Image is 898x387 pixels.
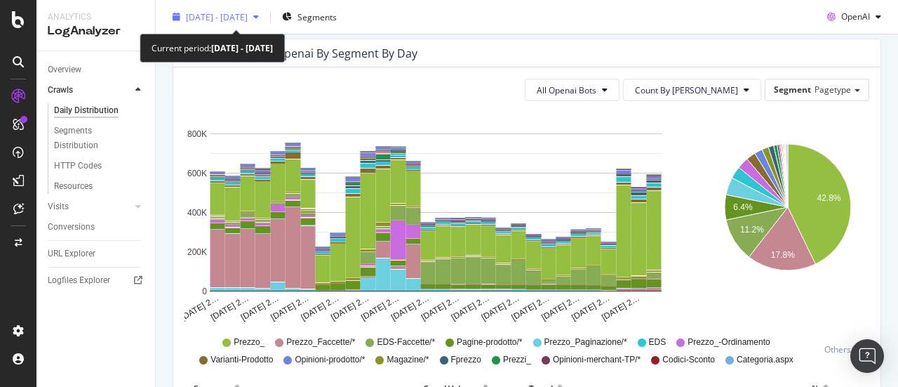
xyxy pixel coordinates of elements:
text: 0 [202,287,207,296]
a: Segments Distribution [54,124,145,153]
text: 400K [187,208,207,218]
span: Prezzi_ [503,354,531,366]
span: All Openai Bots [537,84,596,96]
div: Resources [54,179,93,194]
button: All Openai Bots [525,79,619,101]
span: Segments [297,11,337,22]
div: Crawls [48,83,73,98]
div: Segments Distribution [54,124,132,153]
text: 17.8% [771,251,795,261]
text: 600K [187,169,207,178]
div: Daily Distribution [54,103,119,118]
div: Open Intercom Messenger [850,339,884,373]
span: Prezzo_Faccette/* [286,336,355,348]
button: OpenAI [822,6,887,28]
span: Opinioni-prodotto/* [295,354,365,366]
span: Pagine-prodotto/* [457,336,522,348]
div: Analytics [48,11,144,23]
text: 200K [187,247,207,257]
text: 6.4% [733,203,753,213]
span: Segment [774,84,811,96]
a: URL Explorer [48,247,145,261]
span: Fprezzo [451,354,481,366]
button: [DATE] - [DATE] [167,6,264,28]
b: [DATE] - [DATE] [211,42,273,54]
a: Visits [48,199,131,214]
a: Resources [54,179,145,194]
div: HTTP Codes [54,159,102,173]
a: Logfiles Explorer [48,273,145,288]
span: Magazine/* [387,354,429,366]
div: Conversions [48,220,95,235]
a: Overview [48,63,145,77]
a: Daily Distribution [54,103,145,118]
div: Others... [824,343,864,355]
span: [DATE] - [DATE] [186,11,248,22]
span: Prezzo_ [234,336,264,348]
button: Count By [PERSON_NAME] [623,79,761,101]
div: Crawl Volume by openai by Segment by Day [185,46,417,60]
a: HTTP Codes [54,159,145,173]
span: Varianti-Prodotto [210,354,273,366]
text: 42.8% [817,193,841,203]
div: Current period: [152,40,273,56]
div: URL Explorer [48,247,95,261]
text: 800K [187,129,207,139]
div: Overview [48,63,81,77]
span: Prezzo_Paginazione/* [544,336,627,348]
div: LogAnalyzer [48,23,144,39]
span: Prezzo_-Ordinamento [688,336,770,348]
text: 11.2% [740,225,764,235]
button: Segments [276,6,342,28]
span: Categoria.aspx [737,354,793,366]
span: Opinioni-merchant-TP/* [553,354,641,366]
span: EDS [649,336,666,348]
span: OpenAI [841,11,870,22]
span: Codici-Sconto [662,354,715,366]
svg: A chart. [709,112,866,323]
a: Crawls [48,83,131,98]
span: EDS-Faccette/* [377,336,435,348]
svg: A chart. [185,112,687,323]
div: Visits [48,199,69,214]
a: Conversions [48,220,145,235]
span: Pagetype [815,84,851,96]
div: Logfiles Explorer [48,273,110,288]
span: Count By Day [635,84,738,96]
